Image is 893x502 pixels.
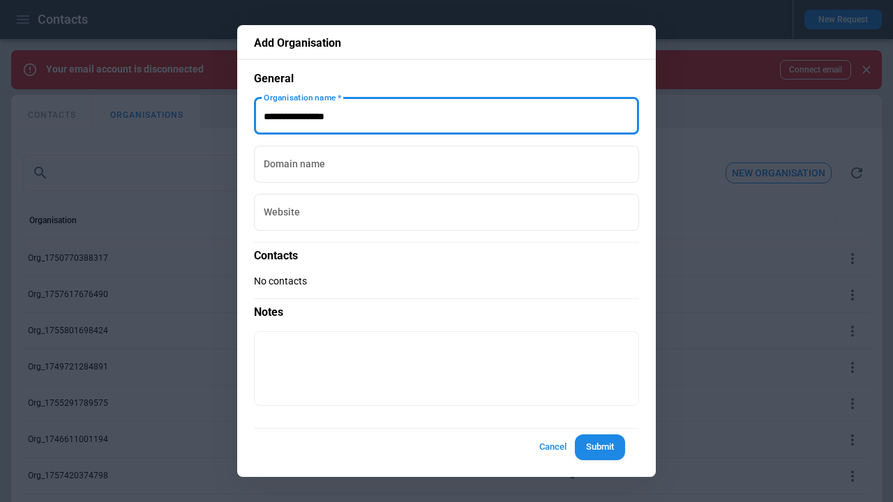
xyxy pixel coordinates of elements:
label: Organisation name [264,91,341,103]
p: Add Organisation [254,36,639,50]
p: General [254,71,639,86]
p: No contacts [254,275,639,287]
p: Notes [254,298,639,320]
button: Cancel [530,434,575,460]
button: Submit [575,434,625,460]
p: Contacts [254,242,639,264]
